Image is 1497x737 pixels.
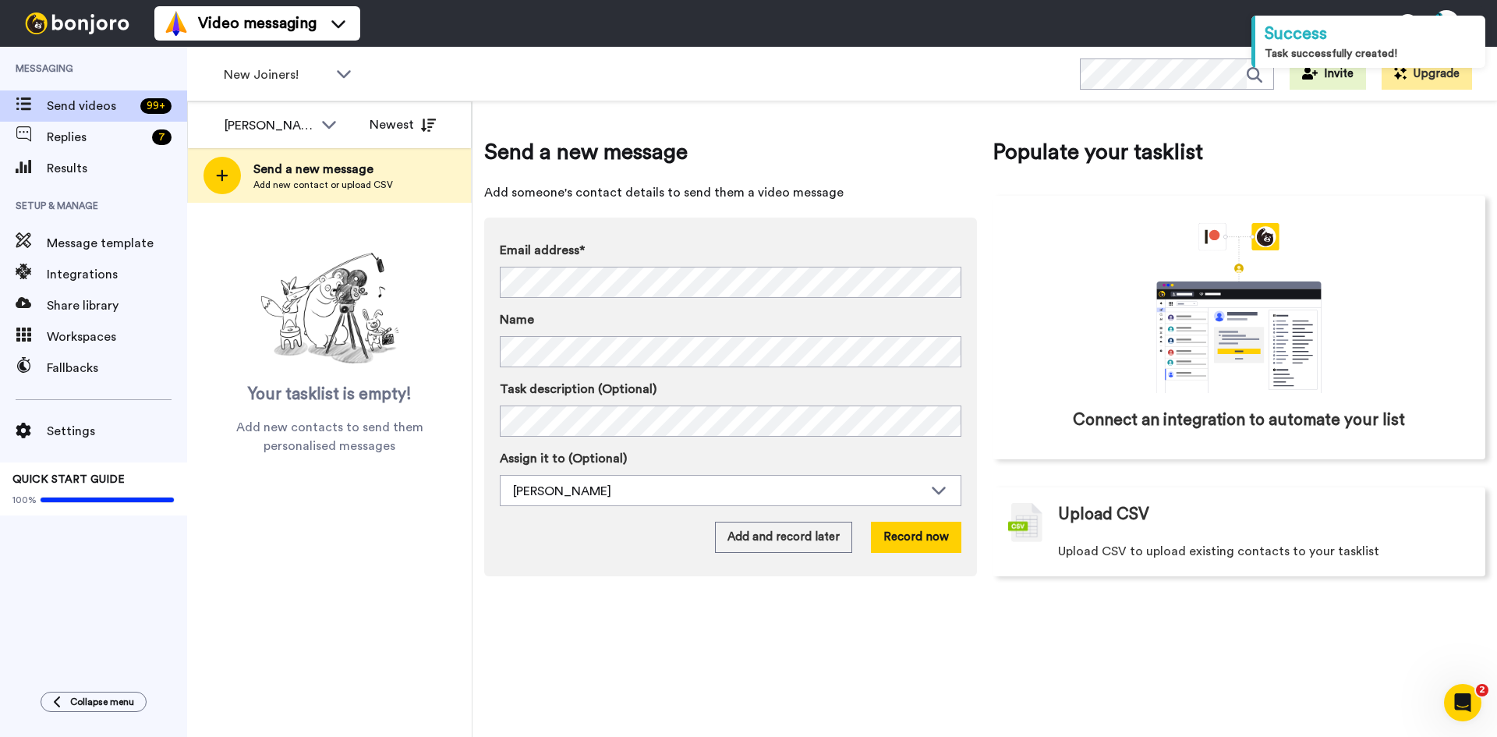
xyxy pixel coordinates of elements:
[1073,409,1405,432] span: Connect an integration to automate your list
[253,160,393,179] span: Send a new message
[500,310,534,329] span: Name
[248,383,412,406] span: Your tasklist is empty!
[500,241,961,260] label: Email address*
[1476,684,1488,696] span: 2
[47,296,187,315] span: Share library
[1058,503,1149,526] span: Upload CSV
[41,692,147,712] button: Collapse menu
[12,494,37,506] span: 100%
[993,136,1485,168] span: Populate your tasklist
[140,98,172,114] div: 99 +
[47,265,187,284] span: Integrations
[198,12,317,34] span: Video messaging
[358,109,448,140] button: Newest
[1265,22,1476,46] div: Success
[224,66,328,84] span: New Joiners!
[715,522,852,553] button: Add and record later
[252,246,408,371] img: ready-set-action.png
[12,474,125,485] span: QUICK START GUIDE
[1122,223,1356,393] div: animation
[484,183,977,202] span: Add someone's contact details to send them a video message
[1444,684,1481,721] iframe: Intercom live chat
[1008,503,1042,542] img: csv-grey.png
[47,97,134,115] span: Send videos
[225,116,313,135] div: [PERSON_NAME]
[1058,542,1379,561] span: Upload CSV to upload existing contacts to your tasklist
[513,482,923,501] div: [PERSON_NAME]
[253,179,393,191] span: Add new contact or upload CSV
[484,136,977,168] span: Send a new message
[871,522,961,553] button: Record now
[1290,58,1366,90] button: Invite
[1265,46,1476,62] div: Task successfully created!
[500,380,961,399] label: Task description (Optional)
[47,234,187,253] span: Message template
[47,359,187,377] span: Fallbacks
[164,11,189,36] img: vm-color.svg
[152,129,172,145] div: 7
[47,328,187,346] span: Workspaces
[47,128,146,147] span: Replies
[47,159,187,178] span: Results
[70,696,134,708] span: Collapse menu
[47,422,187,441] span: Settings
[211,418,448,455] span: Add new contacts to send them personalised messages
[500,449,961,468] label: Assign it to (Optional)
[1382,58,1472,90] button: Upgrade
[19,12,136,34] img: bj-logo-header-white.svg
